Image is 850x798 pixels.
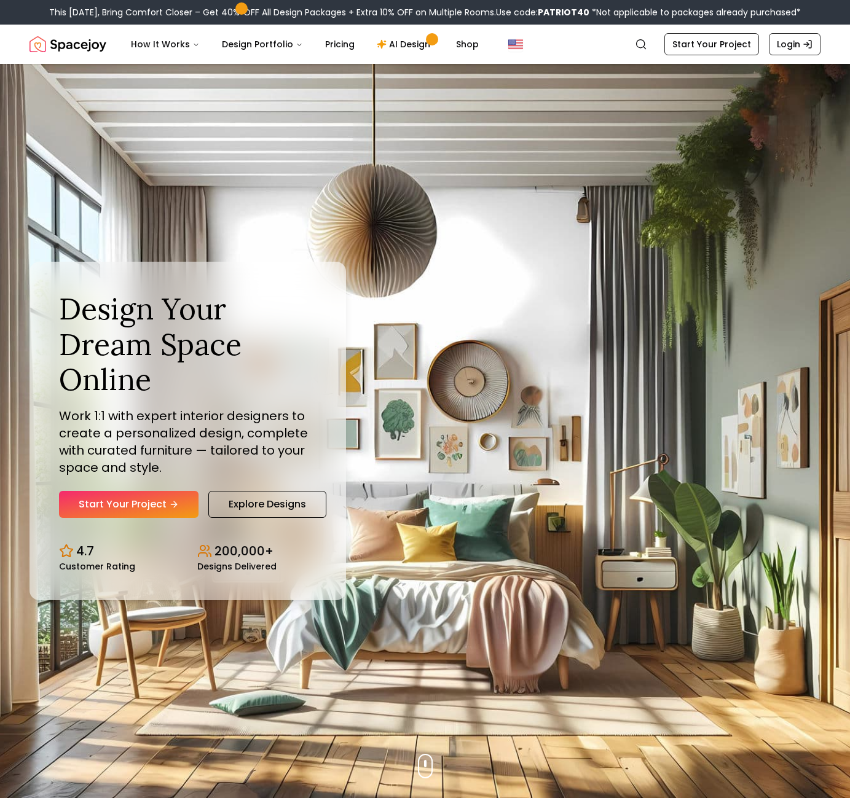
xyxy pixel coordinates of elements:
[508,37,523,52] img: United States
[30,25,820,64] nav: Global
[589,6,801,18] span: *Not applicable to packages already purchased*
[30,32,106,57] img: Spacejoy Logo
[208,491,326,518] a: Explore Designs
[76,542,94,560] p: 4.7
[769,33,820,55] a: Login
[59,533,317,571] div: Design stats
[214,542,273,560] p: 200,000+
[197,562,277,571] small: Designs Delivered
[59,562,135,571] small: Customer Rating
[49,6,801,18] div: This [DATE], Bring Comfort Closer – Get 40% OFF All Design Packages + Extra 10% OFF on Multiple R...
[212,32,313,57] button: Design Portfolio
[121,32,489,57] nav: Main
[30,32,106,57] a: Spacejoy
[538,6,589,18] b: PATRIOT40
[367,32,444,57] a: AI Design
[59,407,317,476] p: Work 1:1 with expert interior designers to create a personalized design, complete with curated fu...
[496,6,589,18] span: Use code:
[59,491,199,518] a: Start Your Project
[59,291,317,397] h1: Design Your Dream Space Online
[446,32,489,57] a: Shop
[121,32,210,57] button: How It Works
[315,32,364,57] a: Pricing
[664,33,759,55] a: Start Your Project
